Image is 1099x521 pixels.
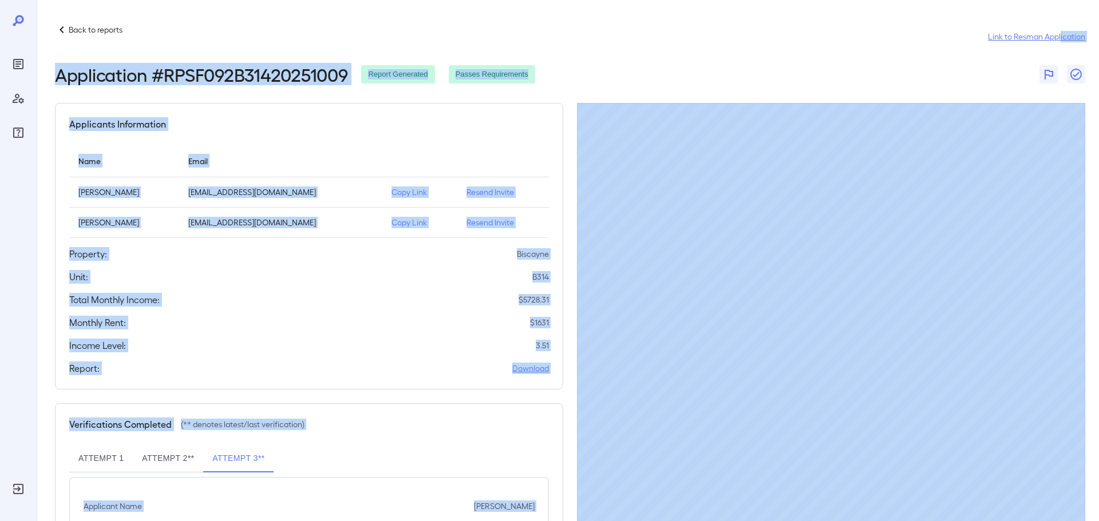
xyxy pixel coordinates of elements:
p: [EMAIL_ADDRESS][DOMAIN_NAME] [188,186,373,198]
p: [PERSON_NAME] [78,186,170,198]
h5: Report: [69,361,100,375]
p: $ 5728.31 [519,294,549,305]
h5: Property: [69,247,107,261]
p: (** denotes latest/last verification) [181,419,305,430]
h5: Total Monthly Income: [69,293,160,307]
a: Download [512,363,549,374]
p: [EMAIL_ADDRESS][DOMAIN_NAME] [188,217,373,228]
h5: Income Level: [69,339,126,352]
h2: Application # RPSF092B31420251009 [55,64,347,85]
button: Attempt 2** [133,445,203,472]
span: Report Generated [361,69,434,80]
div: Reports [9,55,27,73]
h5: Unit: [69,270,88,284]
table: simple table [69,145,549,238]
button: Close Report [1067,65,1085,83]
th: Email [179,145,382,177]
h5: Verifications Completed [69,417,172,431]
p: Copy Link [392,217,448,228]
p: B314 [532,271,549,283]
button: Attempt 1 [69,445,133,472]
p: Resend Invite [467,186,540,198]
span: Passes Requirements [449,69,535,80]
p: $ 1631 [530,317,549,328]
p: Back to reports [69,24,122,35]
p: [PERSON_NAME] [474,500,535,512]
p: 3.51 [536,340,549,351]
h5: Monthly Rent: [69,316,126,329]
h5: Applicants Information [69,117,166,131]
p: Applicant Name [84,500,142,512]
th: Name [69,145,179,177]
p: Resend Invite [467,217,540,228]
p: [PERSON_NAME] [78,217,170,228]
button: Flag Report [1039,65,1058,83]
div: FAQ [9,124,27,142]
a: Link to Resman Application [988,31,1085,42]
button: Attempt 3** [203,445,274,472]
p: Biscayne [517,248,549,260]
div: Log Out [9,480,27,498]
p: Copy Link [392,186,448,198]
div: Manage Users [9,89,27,108]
